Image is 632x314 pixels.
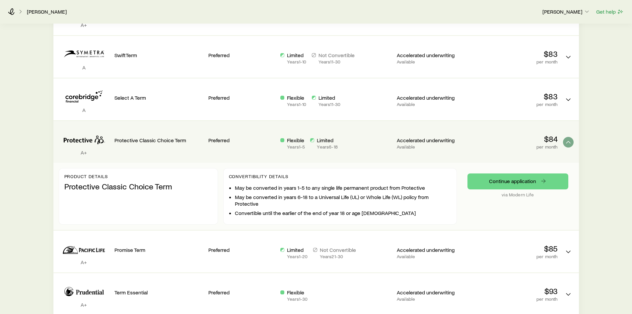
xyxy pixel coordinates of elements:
button: Get help [596,8,624,16]
p: Accelerated underwriting [397,247,463,253]
li: May be converted in years 1-5 to any single life permanent product from Protective [235,184,451,191]
p: Limited [318,94,341,101]
p: Convertibility Details [229,174,451,179]
p: Not Convertible [320,247,356,253]
p: Flexible [287,94,306,101]
p: $93 [469,286,558,296]
p: per month [469,59,558,64]
p: per month [469,144,558,150]
p: Preferred [208,289,275,296]
p: Years 6 - 18 [317,144,337,150]
p: via Modern Life [467,192,568,197]
p: Available [397,59,463,64]
p: SwiftTerm [114,52,203,58]
p: [PERSON_NAME] [542,8,590,15]
p: Available [397,296,463,302]
p: Term Essential [114,289,203,296]
p: Limited [287,52,306,58]
p: Years 21 - 30 [320,254,356,259]
p: $83 [469,92,558,101]
p: Not Convertible [318,52,355,58]
p: Available [397,144,463,150]
p: Years 1 - 10 [287,59,306,64]
p: A [59,64,109,71]
p: Product details [64,174,212,179]
button: [PERSON_NAME] [542,8,591,16]
p: per month [469,102,558,107]
p: Available [397,254,463,259]
p: Available [397,102,463,107]
p: A+ [59,301,109,308]
p: Accelerated underwriting [397,52,463,58]
p: Preferred [208,137,275,144]
p: per month [469,296,558,302]
p: Select A Term [114,94,203,101]
p: A+ [59,259,109,265]
p: Years 1 - 30 [287,296,308,302]
li: May be converted in years 6-18 to a Universal Life (UL) or Whole Life (WL) policy from Protective [235,194,451,207]
p: Preferred [208,52,275,58]
p: Protective Classic Choice Term [114,137,203,144]
p: $83 [469,49,558,58]
li: Convertible until the earlier of the end of year 18 or age [DEMOGRAPHIC_DATA] [235,210,451,216]
p: Protective Classic Choice Term [64,182,212,191]
p: Limited [317,137,337,144]
p: Accelerated underwriting [397,94,463,101]
p: per month [469,254,558,259]
a: Continue application [467,173,568,189]
p: Preferred [208,94,275,101]
p: Preferred [208,247,275,253]
p: Years 11 - 30 [318,59,355,64]
p: Years 1 - 5 [287,144,305,150]
a: [PERSON_NAME] [27,9,67,15]
p: $85 [469,244,558,253]
p: Promise Term [114,247,203,253]
p: Limited [287,247,308,253]
p: A+ [59,22,109,28]
p: Years 1 - 20 [287,254,308,259]
p: A [59,107,109,113]
p: $84 [469,134,558,144]
p: Accelerated underwriting [397,137,463,144]
p: Years 11 - 30 [318,102,341,107]
p: Flexible [287,137,305,144]
p: Accelerated underwriting [397,289,463,296]
p: Years 1 - 10 [287,102,306,107]
p: Flexible [287,289,308,296]
p: A+ [59,149,109,156]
